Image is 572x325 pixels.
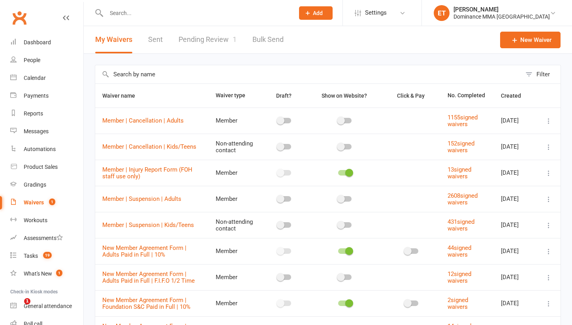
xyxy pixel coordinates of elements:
div: Calendar [24,75,46,81]
a: Member | Injury Report Form (FOH staff use only) [102,166,192,180]
input: Search by name [95,65,521,83]
button: Filter [521,65,561,83]
td: [DATE] [494,264,537,290]
a: Assessments [10,229,83,247]
div: Payments [24,93,49,99]
span: 1 [233,35,237,43]
td: [DATE] [494,160,537,186]
a: New Member Agreement Form | Adults Paid in Full | F.I.F.O 1/2 Time [102,270,195,284]
div: Tasks [24,253,38,259]
a: 431signed waivers [448,218,474,232]
td: Member [209,108,262,134]
a: Reports [10,105,83,123]
div: Messages [24,128,49,134]
td: [DATE] [494,290,537,316]
button: Click & Pay [390,91,433,100]
a: 2608signed waivers [448,192,478,206]
div: Dominance MMA [GEOGRAPHIC_DATA] [453,13,550,20]
a: Pending Review1 [179,26,237,53]
a: Member | Cancellation | Kids/Teens [102,143,196,150]
a: Member | Suspension | Kids/Teens [102,221,194,229]
span: 1 [24,298,30,304]
td: Member [209,264,262,290]
span: 1 [49,198,55,205]
td: Non-attending contact [209,134,262,160]
a: Messages [10,123,83,140]
span: Settings [365,4,387,22]
td: Member [209,160,262,186]
div: Dashboard [24,39,51,45]
a: Member | Cancellation | Adults [102,117,184,124]
a: 12signed waivers [448,270,471,284]
span: 1 [56,270,62,276]
th: No. Completed [440,84,494,108]
a: General attendance kiosk mode [10,297,83,315]
span: Show on Website? [322,93,367,99]
div: Automations [24,146,56,152]
td: Non-attending contact [209,212,262,238]
td: [DATE] [494,212,537,238]
div: Gradings [24,181,46,188]
td: Member [209,290,262,316]
button: Waiver name [102,91,144,100]
a: New Member Agreement Form | Foundation S&C Paid in Full | 10% [102,297,190,310]
div: Filter [536,70,550,79]
div: What's New [24,270,52,277]
div: Assessments [24,235,63,241]
a: 2signed waivers [448,297,468,310]
a: Payments [10,87,83,105]
a: Dashboard [10,34,83,51]
a: 44signed waivers [448,244,471,258]
td: Member [209,238,262,264]
a: Tasks 19 [10,247,83,265]
a: Product Sales [10,158,83,176]
a: Clubworx [9,8,29,28]
iframe: Intercom live chat [8,298,27,317]
a: New Member Agreement Form | Adults Paid in Full | 10% [102,244,186,258]
a: Gradings [10,176,83,194]
a: Member | Suspension | Adults [102,195,181,202]
div: Workouts [24,217,47,223]
button: Draft? [269,91,300,100]
span: Created [501,93,530,99]
td: [DATE] [494,238,537,264]
span: 19 [43,252,52,259]
div: Product Sales [24,164,58,170]
td: [DATE] [494,134,537,160]
button: Created [501,91,530,100]
td: [DATE] [494,186,537,212]
a: Workouts [10,212,83,229]
span: Waiver name [102,93,144,99]
a: Automations [10,140,83,158]
td: Member [209,186,262,212]
div: General attendance [24,303,72,309]
div: People [24,57,40,63]
span: Click & Pay [397,93,425,99]
td: [DATE] [494,108,537,134]
button: My Waivers [95,26,132,53]
a: New Waiver [500,32,561,48]
th: Waiver type [209,84,262,108]
div: ET [434,5,450,21]
a: 13signed waivers [448,166,471,180]
div: Reports [24,110,43,117]
div: Waivers [24,199,44,206]
button: Show on Website? [314,91,376,100]
span: Add [313,10,323,16]
a: Waivers 1 [10,194,83,212]
input: Search... [104,8,289,19]
button: Add [299,6,333,20]
a: Sent [148,26,163,53]
a: What's New1 [10,265,83,283]
a: Bulk Send [252,26,284,53]
a: People [10,51,83,69]
a: Calendar [10,69,83,87]
a: 1155signed waivers [448,114,478,128]
div: [PERSON_NAME] [453,6,550,13]
a: 152signed waivers [448,140,474,154]
span: Draft? [276,93,292,99]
